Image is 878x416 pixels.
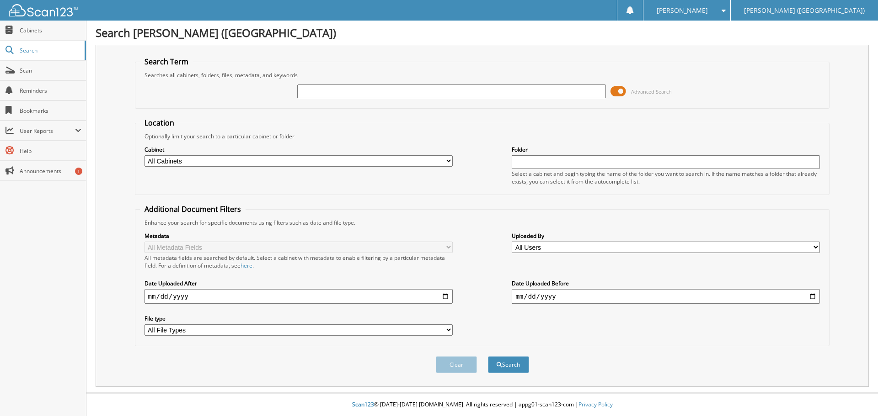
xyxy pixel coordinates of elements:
legend: Location [140,118,179,128]
label: Uploaded By [512,232,820,240]
a: here [241,262,252,269]
label: Folder [512,146,820,153]
div: Enhance your search for specific documents using filters such as date and file type. [140,219,825,226]
img: scan123-logo-white.svg [9,4,78,16]
span: [PERSON_NAME] ([GEOGRAPHIC_DATA]) [744,8,865,13]
span: Help [20,147,81,155]
button: Clear [436,356,477,373]
button: Search [488,356,529,373]
span: Bookmarks [20,107,81,115]
div: Select a cabinet and begin typing the name of the folder you want to search in. If the name match... [512,170,820,185]
span: User Reports [20,127,75,135]
div: Searches all cabinets, folders, files, metadata, and keywords [140,71,825,79]
legend: Search Term [140,57,193,67]
span: [PERSON_NAME] [657,8,708,13]
h1: Search [PERSON_NAME] ([GEOGRAPHIC_DATA]) [96,25,869,40]
legend: Additional Document Filters [140,204,246,214]
label: Date Uploaded After [145,279,453,287]
div: All metadata fields are searched by default. Select a cabinet with metadata to enable filtering b... [145,254,453,269]
span: Reminders [20,87,81,95]
span: Announcements [20,167,81,175]
label: Cabinet [145,146,453,153]
span: Search [20,47,80,54]
span: Scan [20,67,81,74]
a: Privacy Policy [578,400,613,408]
span: Scan123 [352,400,374,408]
span: Advanced Search [631,88,672,95]
span: Cabinets [20,26,81,34]
label: Metadata [145,232,453,240]
div: 1 [75,168,82,175]
input: end [512,289,820,304]
label: Date Uploaded Before [512,279,820,287]
input: start [145,289,453,304]
div: Optionally limit your search to a particular cabinet or folder [140,132,825,140]
div: © [DATE]-[DATE] [DOMAIN_NAME]. All rights reserved | appg01-scan123-com | [86,394,878,416]
label: File type [145,315,453,322]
